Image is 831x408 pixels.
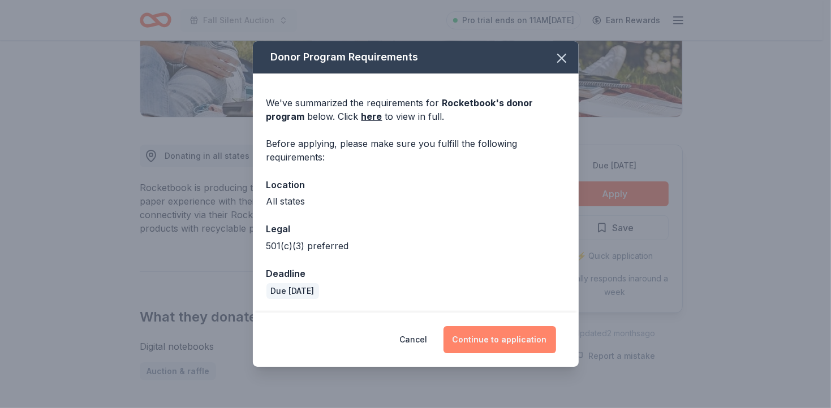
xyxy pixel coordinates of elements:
[361,110,382,123] a: here
[266,137,565,164] div: Before applying, please make sure you fulfill the following requirements:
[266,177,565,192] div: Location
[266,283,319,299] div: Due [DATE]
[400,326,428,353] button: Cancel
[266,96,565,123] div: We've summarized the requirements for below. Click to view in full.
[266,239,565,253] div: 501(c)(3) preferred
[444,326,556,353] button: Continue to application
[253,41,579,73] div: Donor Program Requirements
[266,194,565,208] div: All states
[266,222,565,236] div: Legal
[266,266,565,281] div: Deadline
